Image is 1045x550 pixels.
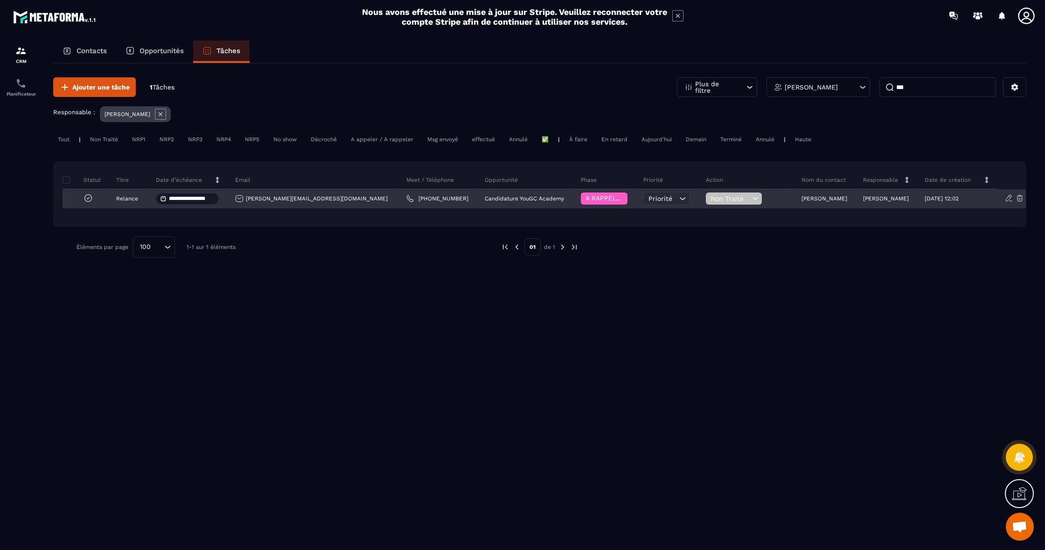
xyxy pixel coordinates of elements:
[570,243,578,251] img: next
[212,134,236,145] div: NRP4
[485,195,564,202] p: Candidature YouGC Academy
[269,134,301,145] div: No show
[53,109,95,116] p: Responsable :
[681,134,711,145] div: Demain
[695,81,736,94] p: Plus de filtre
[2,91,40,96] p: Planificateur
[751,134,779,145] div: Annulé
[501,243,509,251] img: prev
[235,176,251,184] p: Email
[1006,513,1034,541] a: Ouvrir le chat
[423,134,463,145] div: Msg envoyé
[15,45,27,56] img: formation
[485,176,518,184] p: Opportunité
[2,71,40,103] a: schedulerschedulerPlanificateur
[585,194,691,202] span: A RAPPELER/GHOST/NO SHOW✖️
[116,41,193,63] a: Opportunités
[193,41,250,63] a: Tâches
[801,195,847,202] p: [PERSON_NAME]
[790,134,816,145] div: Haute
[53,77,136,97] button: Ajouter une tâche
[784,136,786,143] p: |
[72,82,130,92] span: Ajouter une tâche
[648,195,672,202] span: Priorité
[139,47,184,55] p: Opportunités
[467,134,500,145] div: effectué
[524,238,541,256] p: 01
[513,243,521,251] img: prev
[104,111,150,117] p: [PERSON_NAME]
[77,244,128,250] p: Éléments par page
[711,195,750,202] span: Non Traité
[597,134,632,145] div: En retard
[362,7,668,27] h2: Nous avons effectué une mise à jour sur Stripe. Veuillez reconnecter votre compte Stripe afin de ...
[13,8,97,25] img: logo
[306,134,341,145] div: Décroché
[53,134,74,145] div: Tout
[863,176,898,184] p: Responsable
[85,134,123,145] div: Non Traité
[581,176,597,184] p: Phase
[15,78,27,89] img: scheduler
[637,134,676,145] div: Aujourd'hui
[183,134,207,145] div: NRP3
[406,195,468,202] a: [PHONE_NUMBER]
[863,195,909,202] p: [PERSON_NAME]
[558,136,560,143] p: |
[77,47,107,55] p: Contacts
[53,41,116,63] a: Contacts
[706,176,723,184] p: Action
[150,83,174,92] p: 1
[156,176,202,184] p: Date d’échéance
[155,134,179,145] div: NRP2
[925,176,971,184] p: Date de création
[537,134,553,145] div: ✅
[504,134,532,145] div: Annulé
[154,242,162,252] input: Search for option
[127,134,150,145] div: NRP1
[346,134,418,145] div: A appeler / A rappeler
[925,195,959,202] p: [DATE] 12:02
[2,59,40,64] p: CRM
[153,83,174,91] span: Tâches
[133,236,175,258] div: Search for option
[406,176,454,184] p: Meet / Téléphone
[79,136,81,143] p: |
[116,195,138,202] p: Relance
[65,176,101,184] p: Statut
[2,38,40,71] a: formationformationCRM
[544,243,555,251] p: de 1
[801,176,846,184] p: Nom du contact
[785,84,838,90] p: [PERSON_NAME]
[187,244,236,250] p: 1-1 sur 1 éléments
[643,176,663,184] p: Priorité
[116,176,129,184] p: Titre
[240,134,264,145] div: NRP5
[216,47,240,55] p: Tâches
[558,243,567,251] img: next
[716,134,746,145] div: Terminé
[564,134,592,145] div: À faire
[137,242,154,252] span: 100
